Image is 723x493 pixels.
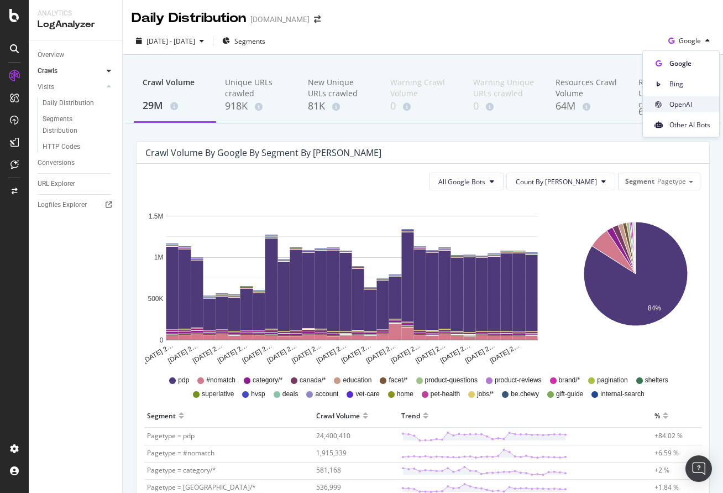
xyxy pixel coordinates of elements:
div: 81K [308,99,373,113]
div: Resources Crawl Volume [556,77,620,99]
div: Daily Distribution [43,97,94,109]
div: Warning Crawl Volume [390,77,455,99]
div: Crawl Volume [143,77,207,98]
span: superlative [202,390,234,399]
span: shelters [645,376,668,385]
span: Pagetype = category/* [147,465,216,475]
span: 1,915,339 [316,448,347,458]
span: Bing [669,79,710,89]
a: Logfiles Explorer [38,199,114,211]
span: 24,400,410 [316,431,350,440]
button: All Google Bots [429,173,504,190]
span: internal-search [600,390,644,399]
span: Segments [234,37,265,46]
span: gift-guide [556,390,583,399]
text: 500K [148,295,163,303]
div: New Unique URLs crawled [308,77,373,99]
span: canada/* [300,376,326,385]
span: OpenAI [669,99,710,109]
svg: A chart. [570,199,700,365]
div: arrow-right-arrow-left [314,15,321,23]
a: HTTP Codes [43,141,114,153]
span: brand/* [559,376,580,385]
button: [DATE] - [DATE] [132,32,208,50]
div: Segments Distribution [43,113,104,137]
text: 84% [648,304,661,312]
div: Overview [38,49,64,61]
span: Count By Day [516,177,597,186]
span: +84.02 % [654,431,683,440]
span: Pagetype = [GEOGRAPHIC_DATA]/* [147,482,256,492]
div: Warning Unique URLs crawled [473,77,538,99]
div: 0 [473,99,538,113]
span: vet-care [355,390,379,399]
a: Daily Distribution [43,97,114,109]
div: Resources Unique URLs crawled [638,77,703,105]
span: 536,999 [316,482,341,492]
div: 0 [390,99,455,113]
span: jobs/* [477,390,494,399]
span: #nomatch [206,376,235,385]
a: Visits [38,81,103,93]
span: Other AI Bots [669,120,710,129]
span: +1.84 % [654,482,679,492]
div: Crawls [38,65,57,77]
a: Crawls [38,65,103,77]
a: Segments Distribution [43,113,114,137]
span: education [343,376,371,385]
div: Open Intercom Messenger [685,455,712,482]
div: Unique URLs crawled [225,77,290,99]
a: URL Explorer [38,178,114,190]
span: Pagetype [657,177,686,186]
button: Google [664,32,714,50]
button: Segments [218,32,270,50]
span: product-reviews [495,376,542,385]
span: All Google Bots [438,177,485,186]
span: hvsp [251,390,265,399]
div: HTTP Codes [43,141,80,153]
div: URL Explorer [38,178,75,190]
div: Crawl Volume [316,407,360,424]
span: account [315,390,338,399]
div: Visits [38,81,54,93]
div: Logfiles Explorer [38,199,87,211]
span: pet-health [431,390,460,399]
span: deals [282,390,298,399]
span: Segment [625,177,654,186]
div: 29M [143,98,207,113]
span: Pagetype = pdp [147,431,195,440]
div: Analytics [38,9,113,18]
span: 581,168 [316,465,341,475]
span: Pagetype = #nomatch [147,448,214,458]
span: Google [669,58,710,68]
text: 1M [154,254,164,262]
span: +6.59 % [654,448,679,458]
span: home [397,390,413,399]
span: +2 % [654,465,669,475]
div: Trend [401,407,420,424]
span: facet/* [389,376,407,385]
div: % [654,407,660,424]
span: [DATE] - [DATE] [146,37,195,46]
a: Overview [38,49,114,61]
div: [DOMAIN_NAME] [250,14,310,25]
div: Crawl Volume by google by Segment by [PERSON_NAME] [145,147,381,158]
div: Conversions [38,157,75,169]
span: pdp [178,376,189,385]
span: product-questions [425,376,478,385]
span: Google [679,36,701,45]
text: 0 [160,336,164,344]
a: Conversions [38,157,114,169]
span: pagination [597,376,627,385]
div: 918K [225,99,290,113]
span: category/* [253,376,282,385]
button: Count By [PERSON_NAME] [506,173,615,190]
span: be.chewy [511,390,539,399]
div: Daily Distribution [132,9,246,28]
div: Segment [147,407,176,424]
div: LogAnalyzer [38,18,113,31]
svg: A chart. [145,199,559,365]
text: 1.5M [149,212,164,220]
